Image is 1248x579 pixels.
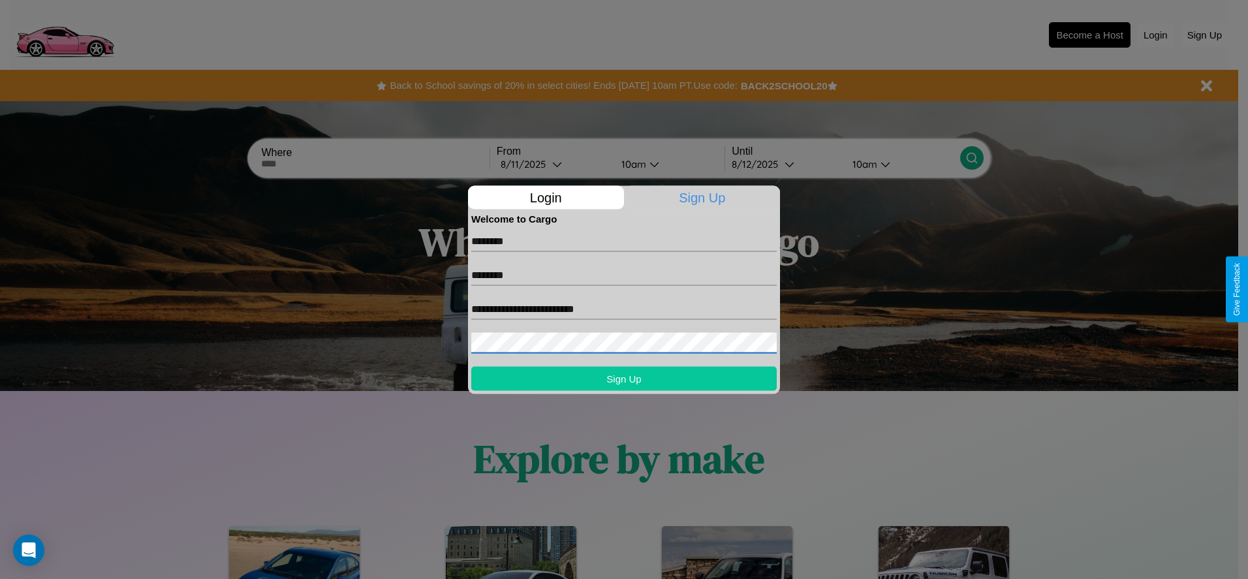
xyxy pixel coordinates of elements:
[1232,263,1241,316] div: Give Feedback
[13,535,44,566] div: Open Intercom Messenger
[625,185,781,209] p: Sign Up
[468,185,624,209] p: Login
[471,213,777,224] h4: Welcome to Cargo
[471,366,777,390] button: Sign Up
